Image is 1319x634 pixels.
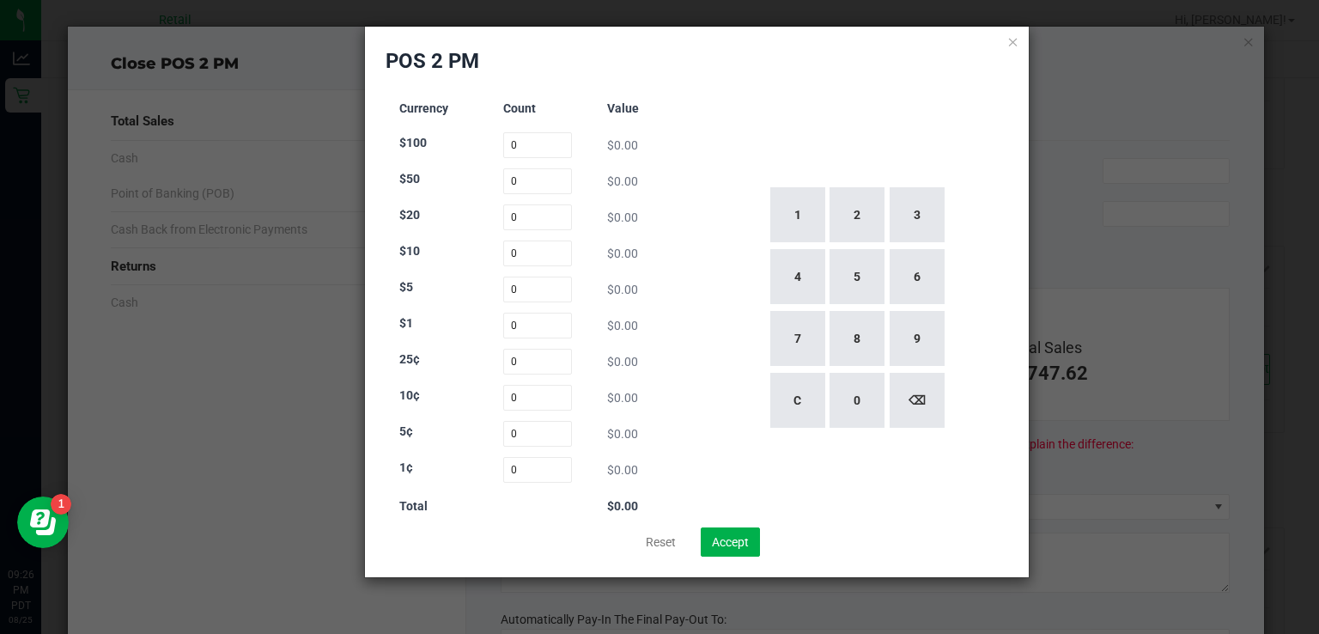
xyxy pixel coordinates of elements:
[830,249,884,304] button: 5
[770,311,825,366] button: 7
[399,387,420,405] label: 10¢
[607,319,638,332] span: $0.00
[701,527,760,557] button: Accept
[399,459,413,477] label: 1¢
[890,373,945,428] button: ⌫
[503,204,573,230] input: Count
[386,47,479,75] h2: POS 2 PM
[607,247,638,260] span: $0.00
[503,349,573,375] input: Count
[503,132,573,158] input: Count
[503,168,573,194] input: Count
[607,463,638,477] span: $0.00
[399,134,427,152] label: $100
[607,102,677,115] h3: Value
[503,241,573,266] input: Count
[607,283,638,296] span: $0.00
[830,373,884,428] button: 0
[399,351,420,369] label: 25¢
[503,313,573,338] input: Count
[890,249,945,304] button: 6
[503,385,573,411] input: Count
[607,138,638,152] span: $0.00
[399,170,420,188] label: $50
[399,206,420,224] label: $20
[399,278,413,296] label: $5
[607,500,677,513] h3: $0.00
[607,355,638,369] span: $0.00
[503,457,573,483] input: Count
[607,210,638,224] span: $0.00
[607,427,638,441] span: $0.00
[17,497,69,548] iframe: Resource center
[503,277,573,302] input: Count
[399,102,469,115] h3: Currency
[830,311,884,366] button: 8
[607,174,638,188] span: $0.00
[607,391,638,405] span: $0.00
[399,314,413,332] label: $1
[770,249,825,304] button: 4
[890,311,945,366] button: 9
[770,373,825,428] button: C
[770,187,825,242] button: 1
[399,500,469,513] h3: Total
[399,423,413,441] label: 5¢
[890,187,945,242] button: 3
[399,242,420,260] label: $10
[635,527,687,557] button: Reset
[830,187,884,242] button: 2
[503,421,573,447] input: Count
[51,494,71,515] iframe: Resource center unread badge
[503,102,573,115] h3: Count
